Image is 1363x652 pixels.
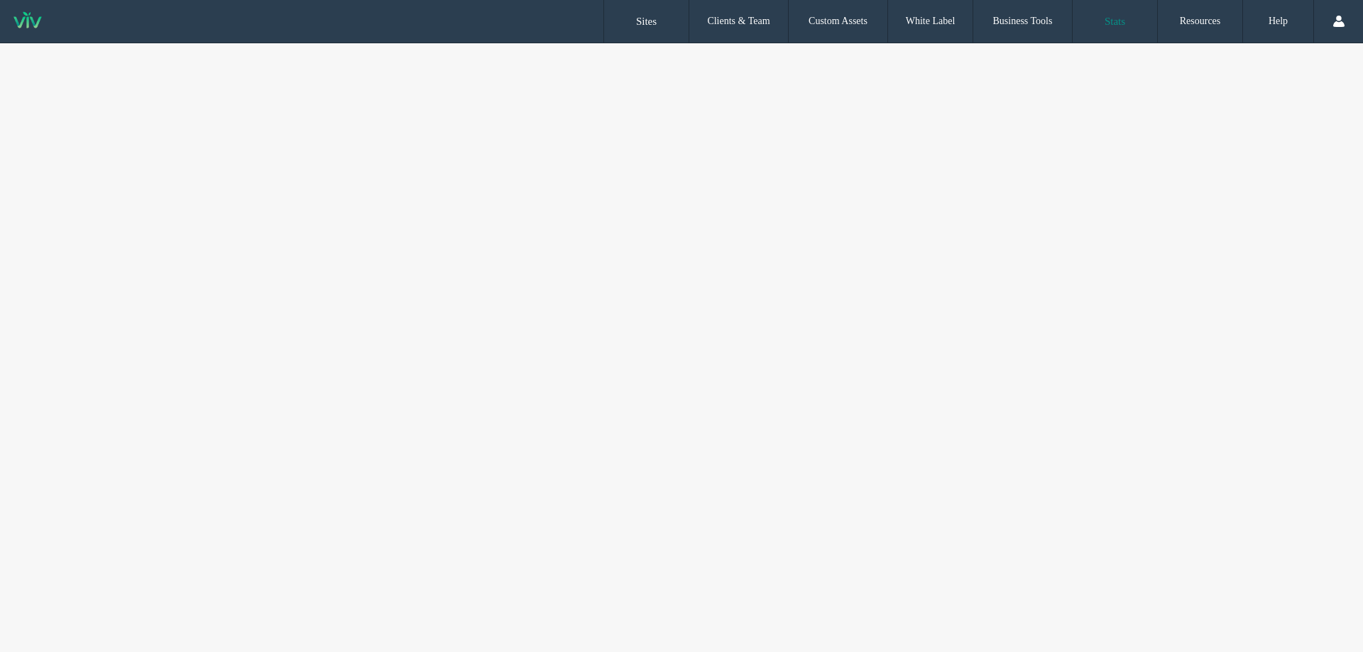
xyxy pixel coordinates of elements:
label: Help [1269,16,1288,27]
label: Resources [1180,16,1221,27]
label: Stats [1105,16,1125,28]
label: Clients & Team [707,16,770,27]
label: Custom Assets [809,16,867,27]
label: Business Tools [993,16,1053,27]
label: Sites [636,16,657,28]
label: White Label [906,16,956,27]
